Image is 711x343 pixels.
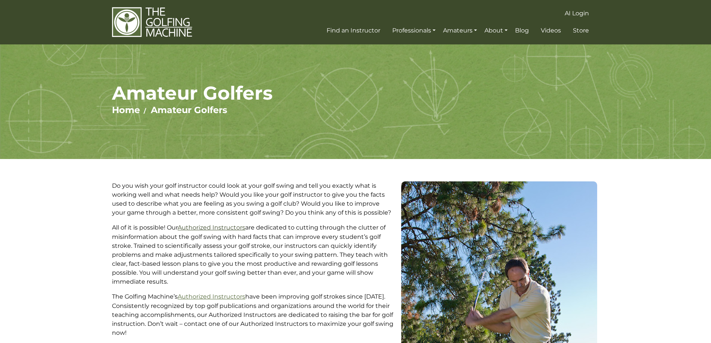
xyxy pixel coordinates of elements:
span: Store [573,27,589,34]
a: Authorized Instructors [178,224,245,231]
p: The Golfing Machine’s have been improving golf strokes since [DATE]. Consistently recognized by t... [112,292,394,337]
h1: Amateur Golfers [112,82,599,105]
a: Professionals [390,24,437,37]
a: Videos [539,24,563,37]
a: Blog [513,24,531,37]
a: Home [112,105,140,115]
span: Find an Instructor [327,27,380,34]
p: Do you wish your golf instructor could look at your golf swing and tell you exactly what is worki... [112,181,394,217]
a: Amateurs [441,24,479,37]
a: Store [571,24,591,37]
span: Videos [541,27,561,34]
a: AI Login [563,7,591,20]
span: Blog [515,27,529,34]
span: AI Login [565,10,589,17]
a: Find an Instructor [325,24,382,37]
a: About [483,24,509,37]
p: All of it is possible! Our are dedicated to cutting through the clutter of misinformation about t... [112,223,394,286]
img: The Golfing Machine [112,7,192,38]
a: Authorized Instructors [178,293,245,300]
a: Amateur Golfers [151,105,227,115]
